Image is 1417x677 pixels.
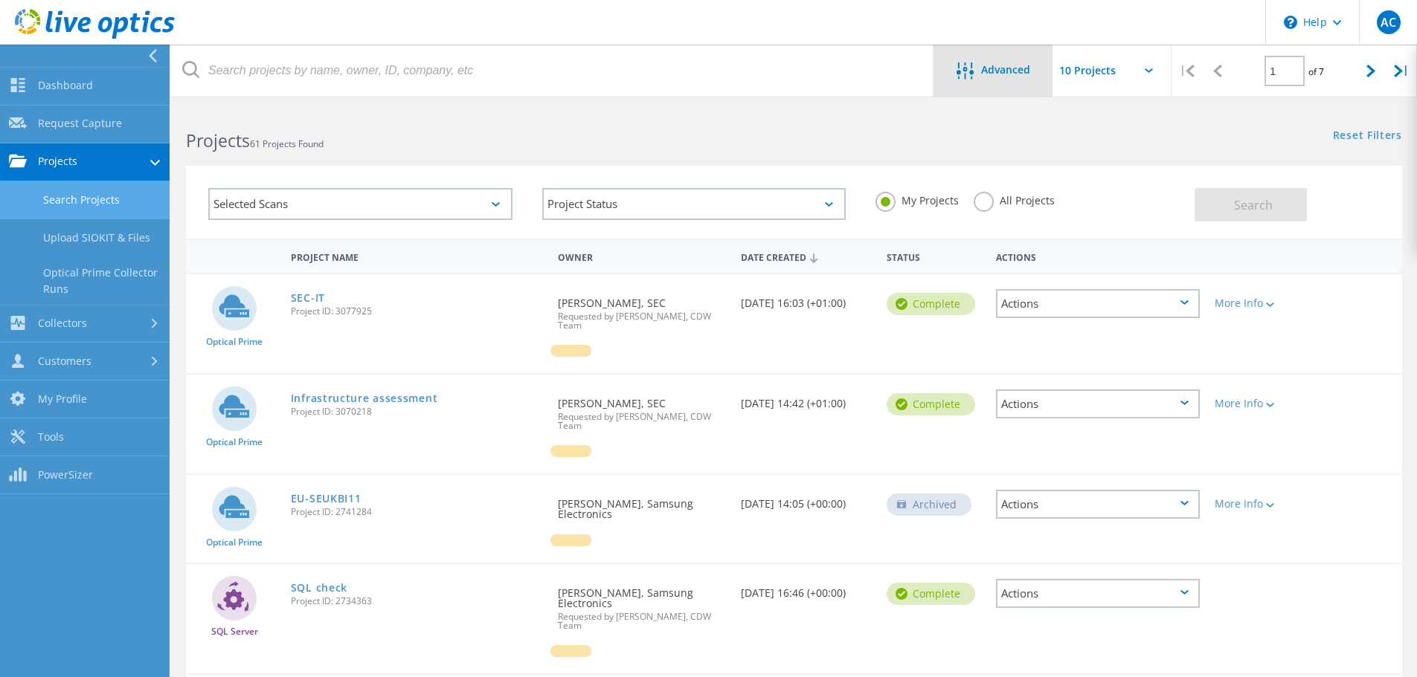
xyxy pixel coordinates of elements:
span: Advanced [981,65,1030,75]
span: Optical Prime [206,337,263,346]
button: Search [1195,188,1307,221]
div: Actions [996,289,1200,318]
div: [PERSON_NAME], Samsung Electronics [550,564,733,645]
label: All Projects [974,192,1055,206]
a: Live Optics Dashboard [15,31,175,42]
div: [DATE] 16:46 (+00:00) [733,564,879,613]
div: [PERSON_NAME], SEC [550,375,733,445]
div: Complete [887,393,975,415]
input: Search projects by name, owner, ID, company, etc [171,45,934,97]
div: Actions [996,389,1200,418]
div: Date Created [733,242,879,271]
div: [PERSON_NAME], SEC [550,274,733,345]
div: More Info [1215,499,1297,509]
span: Project ID: 2734363 [291,597,544,606]
div: Actions [996,490,1200,519]
a: EU-SEUKBI11 [291,493,362,504]
span: Search [1234,197,1273,213]
div: More Info [1215,398,1297,409]
div: Complete [887,293,975,315]
span: AC [1381,16,1396,28]
span: Requested by [PERSON_NAME], CDW Team [558,312,725,330]
div: Project Status [542,188,846,220]
div: [DATE] 14:42 (+01:00) [733,375,879,424]
div: Project Name [283,242,551,270]
b: Projects [186,129,250,152]
div: | [1387,45,1417,97]
span: Requested by [PERSON_NAME], CDW Team [558,612,725,630]
div: Complete [887,583,975,605]
a: Infrastructure assessment [291,393,438,404]
label: My Projects [875,192,959,206]
div: Owner [550,242,733,270]
span: Optical Prime [206,538,263,547]
div: More Info [1215,298,1297,308]
span: Optical Prime [206,438,263,447]
span: Project ID: 3070218 [291,407,544,416]
a: SQL check [291,583,347,593]
a: SEC-IT [291,293,325,303]
div: Actions [989,242,1207,270]
div: Selected Scans [208,188,513,220]
div: Actions [996,579,1200,608]
a: Reset Filters [1333,130,1402,143]
svg: \n [1284,16,1297,29]
span: of 7 [1308,65,1324,78]
div: Archived [887,493,971,516]
span: 61 Projects Found [250,137,324,150]
span: Project ID: 3077925 [291,307,544,316]
span: Requested by [PERSON_NAME], CDW Team [558,412,725,430]
div: [PERSON_NAME], Samsung Electronics [550,475,733,534]
span: Project ID: 2741284 [291,508,544,516]
div: [DATE] 16:03 (+01:00) [733,274,879,323]
span: SQL Server [211,627,258,636]
div: Status [879,242,989,270]
div: [DATE] 14:05 (+00:00) [733,475,879,524]
div: | [1172,45,1202,97]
